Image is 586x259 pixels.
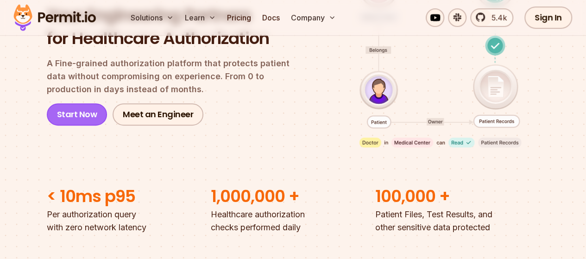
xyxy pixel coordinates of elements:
button: Learn [181,8,220,27]
p: A Fine-grained authorization platform that protects patient data without compromising on experien... [47,57,305,96]
h2: 1,000,000 + [211,185,375,208]
p: Healthcare authorization checks performed daily [211,208,375,234]
h2: < 10ms p95 [47,185,211,208]
p: Patient Files, Test Results, and other sensitive data protected [375,208,540,234]
a: Sign In [524,6,572,29]
a: Meet an Engineer [113,103,203,126]
a: 5.4k [470,8,513,27]
img: Permit logo [9,2,100,33]
button: Company [287,8,340,27]
p: Per authorization query with zero network latency [47,208,211,234]
h1: Your Engineering Partners for Healthcare Authorization [47,4,305,50]
a: Docs [258,8,284,27]
button: Solutions [127,8,177,27]
h2: 100,000 + [375,185,540,208]
a: Pricing [223,8,255,27]
a: Start Now [47,103,107,126]
span: 5.4k [486,12,507,23]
